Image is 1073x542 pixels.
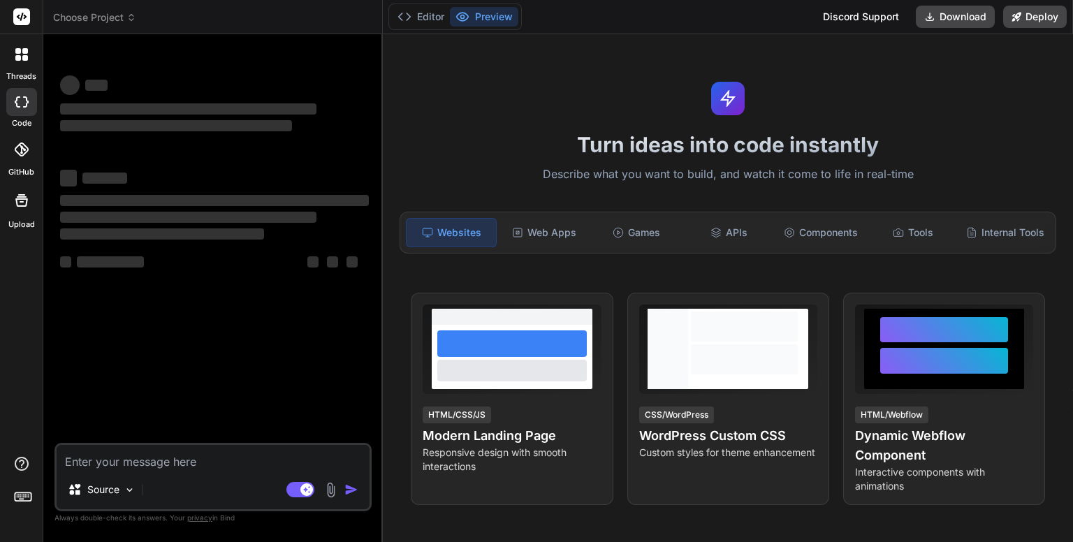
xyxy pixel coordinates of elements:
div: Components [776,218,866,247]
label: threads [6,71,36,82]
span: ‌ [60,103,316,115]
label: Upload [8,219,35,230]
span: ‌ [60,120,292,131]
span: ‌ [327,256,338,268]
h4: Modern Landing Page [423,426,601,446]
button: Deploy [1003,6,1067,28]
h1: Turn ideas into code instantly [391,132,1065,157]
div: Tools [868,218,958,247]
span: Choose Project [53,10,136,24]
p: Source [87,483,119,497]
span: ‌ [346,256,358,268]
div: CSS/WordPress [639,406,714,423]
label: code [12,117,31,129]
span: privacy [187,513,212,522]
div: Internal Tools [961,218,1050,247]
span: ‌ [77,256,144,268]
div: Discord Support [815,6,907,28]
span: ‌ [85,80,108,91]
h4: Dynamic Webflow Component [855,426,1033,465]
label: GitHub [8,166,34,178]
span: ‌ [60,256,71,268]
h4: WordPress Custom CSS [639,426,817,446]
p: Custom styles for theme enhancement [639,446,817,460]
div: HTML/Webflow [855,406,928,423]
span: ‌ [60,170,77,186]
span: ‌ [60,75,80,95]
p: Responsive design with smooth interactions [423,446,601,474]
div: Games [592,218,681,247]
button: Preview [450,7,518,27]
div: APIs [684,218,773,247]
img: icon [344,483,358,497]
span: ‌ [82,173,127,184]
button: Editor [392,7,450,27]
p: Always double-check its answers. Your in Bind [54,511,372,525]
span: ‌ [307,256,319,268]
span: ‌ [60,195,369,206]
img: Pick Models [124,484,136,496]
div: HTML/CSS/JS [423,406,491,423]
p: Describe what you want to build, and watch it come to life in real-time [391,166,1065,184]
p: Interactive components with animations [855,465,1033,493]
div: Websites [406,218,497,247]
button: Download [916,6,995,28]
img: attachment [323,482,339,498]
div: Web Apps [499,218,589,247]
span: ‌ [60,228,264,240]
span: ‌ [60,212,316,223]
